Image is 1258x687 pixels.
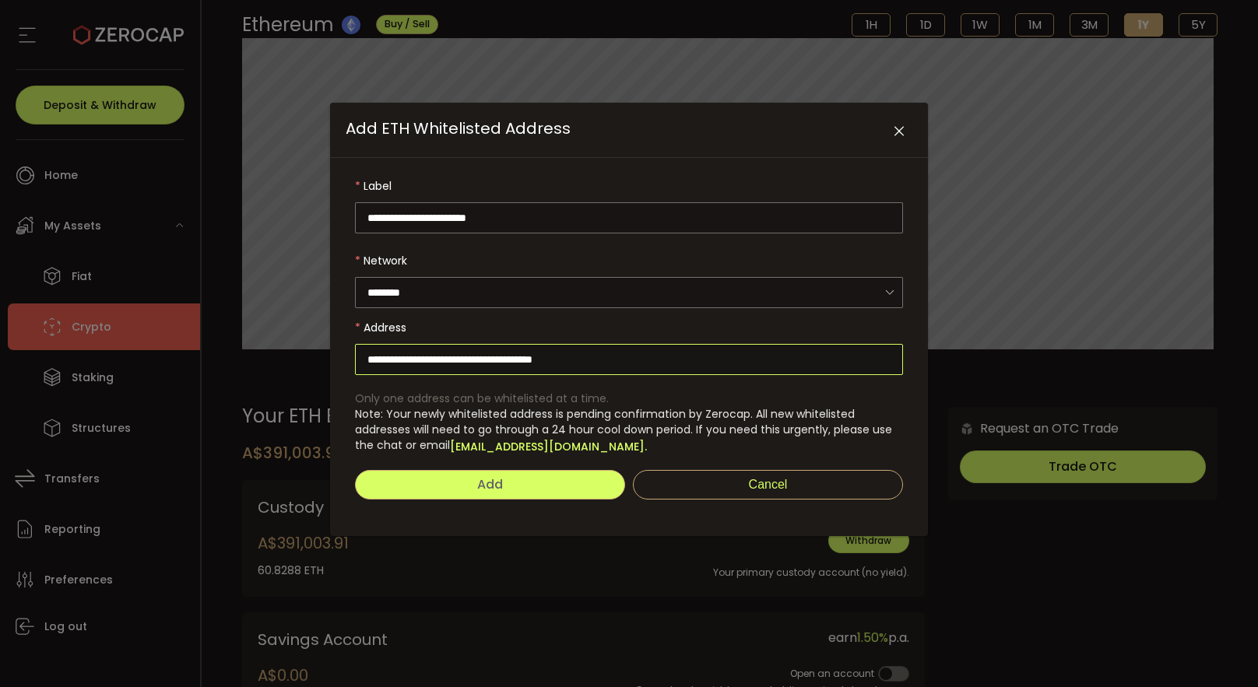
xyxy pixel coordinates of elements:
button: Add [355,470,625,499]
a: [EMAIL_ADDRESS][DOMAIN_NAME]. [450,439,647,454]
span: Note: Your newly whitelisted address is pending confirmation by Zerocap. All new whitelisted addr... [355,406,892,453]
span: Cancel [749,478,788,491]
span: Add [477,475,503,493]
span: Only one address can be whitelisted at a time. [355,391,609,406]
label: Network [355,245,903,276]
iframe: Chat Widget [1180,612,1258,687]
div: Add ETH Whitelisted Address [330,103,928,535]
label: Address [355,312,903,343]
label: Label [355,170,903,202]
span: Add ETH Whitelisted Address [346,117,571,139]
button: Close [885,118,912,145]
button: Cancel [633,470,903,499]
